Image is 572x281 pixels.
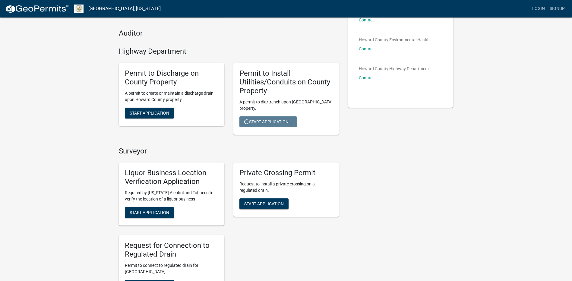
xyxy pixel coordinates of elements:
h5: Request for Connection to Regulated Drain [125,241,218,259]
h5: Private Crossing Permit [239,169,333,177]
a: Contact [359,46,374,51]
span: Start Application [244,201,284,206]
span: Start Application... [244,119,292,124]
button: Start Application [125,108,174,118]
h5: Permit to Discharge on County Property [125,69,218,87]
p: Howard County Highway Department [359,67,429,71]
h5: Liquor Business Location Verification Application [125,169,218,186]
a: [GEOGRAPHIC_DATA], [US_STATE] [88,4,161,14]
h5: Permit to Install Utilities/Conduits on County Property [239,69,333,95]
p: A permit to dig/trench upon [GEOGRAPHIC_DATA] property. [239,99,333,112]
h4: Surveyor [119,147,339,156]
button: Start Application... [239,116,297,127]
a: Signup [547,3,567,14]
p: Request to install a private crossing on a regulated drain. [239,181,333,194]
p: Howard County Environmental Health [359,38,430,42]
button: Start Application [125,207,174,218]
img: Howard County, Indiana [74,5,84,13]
p: Permit to connect to regulated drain for [GEOGRAPHIC_DATA]. [125,262,218,275]
p: A permit to create or maintain a discharge drain upon Howard County property. [125,90,218,103]
h4: Highway Department [119,47,339,56]
a: Contact [359,17,374,22]
a: Contact [359,75,374,80]
p: Required by [US_STATE] Alcohol and Tobacco to verify the location of a liquor business [125,190,218,202]
h4: Auditor [119,29,339,38]
span: Start Application [130,210,169,215]
a: Login [530,3,547,14]
span: Start Application [130,110,169,115]
button: Start Application [239,198,289,209]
